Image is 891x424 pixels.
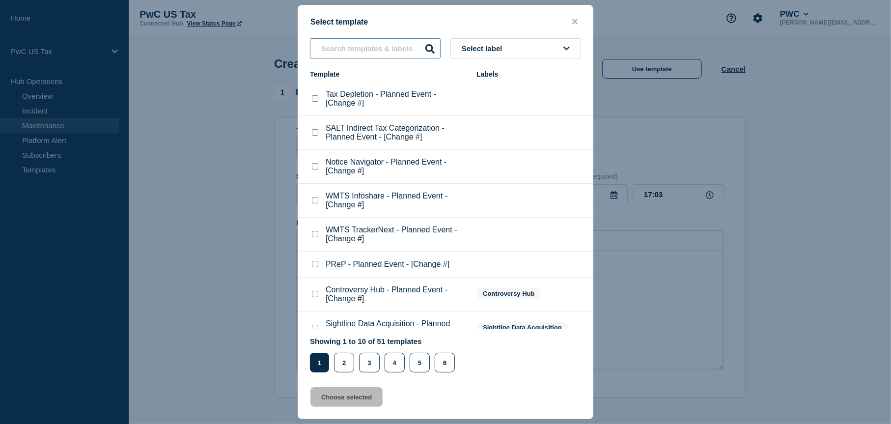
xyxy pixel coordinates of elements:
span: Sightline Data Acquisition [476,322,568,333]
p: SALT Indirect Tax Categorization - Planned Event - [Change #] [326,124,467,141]
div: Labels [476,70,581,78]
button: 5 [410,353,430,372]
button: close button [569,17,581,27]
input: WMTS Infoshare - Planned Event - [Change #] checkbox [312,197,318,203]
input: Tax Depletion - Planned Event - [Change #] checkbox [312,95,318,102]
input: Sightline Data Acquisition - Planned Event - [Change #] checkbox [312,325,318,331]
input: Search templates & labels [310,38,441,58]
p: Controversy Hub - Planned Event - [Change #] [326,285,467,303]
div: Template [310,70,467,78]
input: PReP - Planned Event - [Change #] checkbox [312,261,318,267]
p: Tax Depletion - Planned Event - [Change #] [326,90,467,108]
button: 2 [334,353,354,372]
p: Sightline Data Acquisition - Planned Event - [Change #] [326,319,467,337]
p: WMTS Infoshare - Planned Event - [Change #] [326,192,467,209]
button: 4 [385,353,405,372]
span: Controversy Hub [476,288,541,299]
button: 6 [435,353,455,372]
p: WMTS TrackerNext - Planned Event - [Change #] [326,226,467,243]
button: Select label [450,38,581,58]
button: 1 [310,353,329,372]
input: WMTS TrackerNext - Planned Event - [Change #] checkbox [312,231,318,237]
input: SALT Indirect Tax Categorization - Planned Event - [Change #] checkbox [312,129,318,136]
p: PReP - Planned Event - [Change #] [326,260,449,269]
div: Select template [298,17,593,27]
span: Select label [462,44,506,53]
button: Choose selected [310,387,383,407]
input: Controversy Hub - Planned Event - [Change #] checkbox [312,291,318,297]
p: Showing 1 to 10 of 51 templates [310,337,460,345]
p: Notice Navigator - Planned Event - [Change #] [326,158,467,175]
button: 3 [359,353,379,372]
input: Notice Navigator - Planned Event - [Change #] checkbox [312,163,318,170]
